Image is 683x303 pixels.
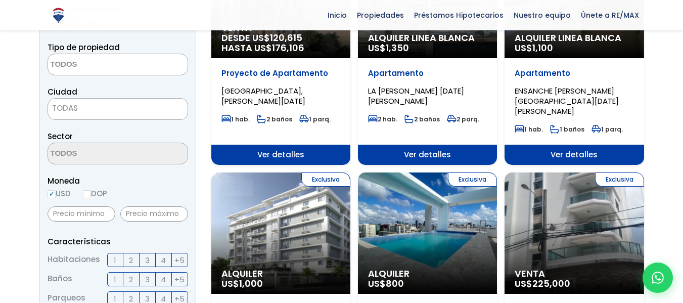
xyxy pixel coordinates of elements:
span: Ver detalles [211,145,350,165]
input: Precio máximo [120,206,188,222]
span: Alquiler [368,269,487,279]
span: +5 [174,273,185,286]
span: 1,000 [239,277,263,290]
span: 3 [145,273,150,286]
span: Únete a RE/MAX [576,8,644,23]
span: 1 baños [550,125,584,134]
span: Venta [515,269,633,279]
span: [GEOGRAPHIC_DATA], [PERSON_NAME][DATE] [221,85,305,106]
label: DOP [83,187,107,200]
span: US$ [368,277,404,290]
span: US$ [515,41,553,54]
span: US$ [368,41,409,54]
span: US$ [515,277,570,290]
p: Proyecto de Apartamento [221,68,340,78]
span: Ciudad [48,86,77,97]
span: Propiedades [352,8,409,23]
input: USD [48,190,56,198]
span: 2 [129,254,133,267]
span: LA [PERSON_NAME] [DATE][PERSON_NAME] [368,85,464,106]
span: 1 parq. [299,115,331,123]
span: Nuestro equipo [509,8,576,23]
span: Exclusiva [595,172,644,187]
span: 176,106 [272,41,304,54]
span: 1 [114,273,116,286]
span: Ver detalles [358,145,497,165]
span: 1 hab. [221,115,250,123]
span: Alquiler [221,269,340,279]
span: Exclusiva [301,172,350,187]
span: 1 parq. [591,125,623,134]
span: 2 baños [257,115,292,123]
span: 2 hab. [368,115,397,123]
p: Características [48,235,188,248]
span: 1,350 [386,41,409,54]
span: DESDE US$ [221,33,340,53]
span: 1 hab. [515,125,543,134]
span: 3 [145,254,150,267]
span: 2 baños [404,115,440,123]
span: TODAS [48,101,188,115]
span: Alquiler Linea Blanca [515,33,633,43]
span: Alquiler Linea Blanca [368,33,487,43]
span: 1,100 [532,41,553,54]
span: ENSANCHE [PERSON_NAME][GEOGRAPHIC_DATA][DATE][PERSON_NAME] [515,85,619,116]
p: Apartamento [368,68,487,78]
textarea: Search [48,54,146,76]
span: 120,615 [270,31,302,44]
span: US$ [221,277,263,290]
span: Habitaciones [48,253,100,267]
textarea: Search [48,143,146,165]
label: USD [48,187,71,200]
span: 2 [129,273,133,286]
span: 4 [161,273,166,286]
span: +5 [174,254,185,267]
span: Ver detalles [505,145,644,165]
img: Logo de REMAX [50,7,67,24]
span: Moneda [48,175,188,187]
span: Baños [48,272,72,286]
span: 2 parq. [447,115,479,123]
span: 4 [161,254,166,267]
span: 1 [114,254,116,267]
span: Inicio [323,8,352,23]
input: DOP [83,190,91,198]
input: Precio mínimo [48,206,115,222]
span: HASTA US$ [221,43,340,53]
span: Tipo de propiedad [48,42,120,53]
p: Apartamento [515,68,633,78]
span: TODAS [48,98,188,120]
span: 225,000 [532,277,570,290]
span: 800 [386,277,404,290]
span: Exclusiva [448,172,497,187]
span: Préstamos Hipotecarios [409,8,509,23]
span: Sector [48,131,73,142]
span: TODAS [52,103,78,113]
